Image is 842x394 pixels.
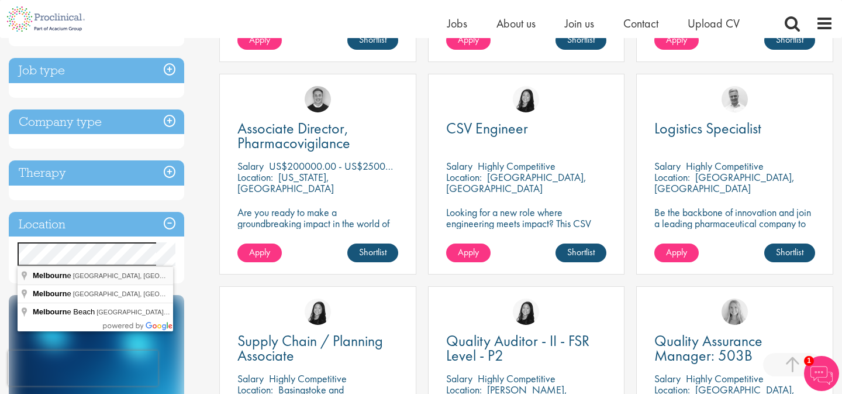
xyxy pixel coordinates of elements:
[623,16,658,31] a: Contact
[237,118,350,153] span: Associate Director, Pharmacovigilance
[446,244,491,262] a: Apply
[347,244,398,262] a: Shortlist
[33,289,67,298] span: Melbourn
[446,118,528,138] span: CSV Engineer
[513,86,539,112] img: Numhom Sudsok
[722,86,748,112] img: Joshua Bye
[804,356,814,366] span: 1
[9,109,184,135] h3: Company type
[33,307,67,316] span: Melbourn
[666,33,687,46] span: Apply
[33,307,96,316] span: e Beach
[513,299,539,325] img: Numhom Sudsok
[654,372,681,385] span: Salary
[237,207,398,262] p: Are you ready to make a groundbreaking impact in the world of biotechnology? Join a growing compa...
[654,331,762,365] span: Quality Assurance Manager: 503B
[237,372,264,385] span: Salary
[73,290,210,297] span: [GEOGRAPHIC_DATA], [GEOGRAPHIC_DATA]
[269,372,347,385] p: Highly Competitive
[654,170,690,184] span: Location:
[237,31,282,50] a: Apply
[686,159,764,173] p: Highly Competitive
[654,170,795,195] p: [GEOGRAPHIC_DATA], [GEOGRAPHIC_DATA]
[686,372,764,385] p: Highly Competitive
[237,159,264,173] span: Salary
[446,331,589,365] span: Quality Auditor - II - FSR Level - P2
[446,372,472,385] span: Salary
[9,212,184,237] h3: Location
[446,207,607,240] p: Looking for a new role where engineering meets impact? This CSV Engineer role is calling your name!
[305,299,331,325] img: Numhom Sudsok
[555,31,606,50] a: Shortlist
[478,159,555,173] p: Highly Competitive
[33,289,73,298] span: e
[446,159,472,173] span: Salary
[446,170,586,195] p: [GEOGRAPHIC_DATA], [GEOGRAPHIC_DATA]
[688,16,740,31] a: Upload CV
[654,121,815,136] a: Logistics Specialist
[496,16,536,31] a: About us
[446,334,607,363] a: Quality Auditor - II - FSR Level - P2
[237,331,383,365] span: Supply Chain / Planning Associate
[8,351,158,386] iframe: reCAPTCHA
[478,372,555,385] p: Highly Competitive
[722,299,748,325] img: Shannon Briggs
[249,246,270,258] span: Apply
[9,160,184,186] h3: Therapy
[237,121,398,150] a: Associate Director, Pharmacovigilance
[764,244,815,262] a: Shortlist
[237,170,334,195] p: [US_STATE], [GEOGRAPHIC_DATA]
[458,33,479,46] span: Apply
[237,334,398,363] a: Supply Chain / Planning Associate
[446,121,607,136] a: CSV Engineer
[96,309,234,316] span: [GEOGRAPHIC_DATA], [GEOGRAPHIC_DATA]
[565,16,594,31] a: Join us
[33,271,67,280] span: Melbourn
[9,58,184,83] h3: Job type
[804,356,839,391] img: Chatbot
[237,170,273,184] span: Location:
[666,246,687,258] span: Apply
[555,244,606,262] a: Shortlist
[269,159,455,173] p: US$200000.00 - US$250000.00 per annum
[446,31,491,50] a: Apply
[33,271,73,280] span: e
[654,334,815,363] a: Quality Assurance Manager: 503B
[249,33,270,46] span: Apply
[347,31,398,50] a: Shortlist
[237,244,282,262] a: Apply
[654,31,699,50] a: Apply
[458,246,479,258] span: Apply
[654,159,681,173] span: Salary
[446,170,482,184] span: Location:
[73,272,210,279] span: [GEOGRAPHIC_DATA], [GEOGRAPHIC_DATA]
[654,118,761,138] span: Logistics Specialist
[654,207,815,251] p: Be the backbone of innovation and join a leading pharmaceutical company to help keep life-changin...
[447,16,467,31] a: Jobs
[764,31,815,50] a: Shortlist
[654,244,699,262] a: Apply
[305,86,331,112] img: Bo Forsen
